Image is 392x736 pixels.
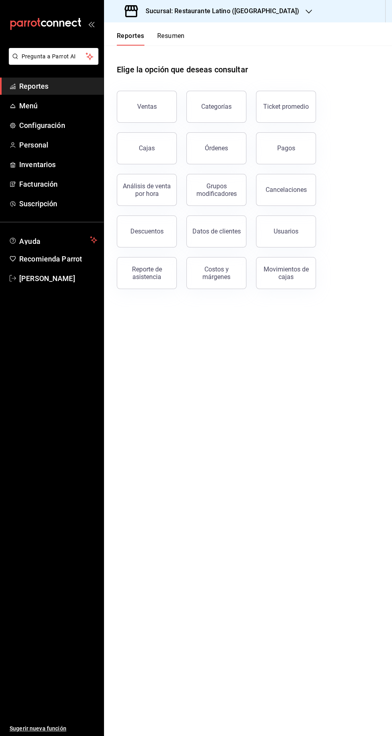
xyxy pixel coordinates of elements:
[88,21,94,27] button: open_drawer_menu
[19,159,97,170] span: Inventarios
[256,132,316,164] button: Pagos
[117,174,177,206] button: Análisis de venta por hora
[22,52,86,61] span: Pregunta a Parrot AI
[192,265,241,281] div: Costos y márgenes
[256,174,316,206] button: Cancelaciones
[261,265,311,281] div: Movimientos de cajas
[256,215,316,247] button: Usuarios
[277,144,295,152] div: Pagos
[186,257,246,289] button: Costos y márgenes
[139,6,299,16] h3: Sucursal: Restaurante Latino ([GEOGRAPHIC_DATA])
[117,215,177,247] button: Descuentos
[19,273,97,284] span: [PERSON_NAME]
[266,186,307,193] div: Cancelaciones
[19,179,97,189] span: Facturación
[122,182,172,197] div: Análisis de venta por hora
[186,174,246,206] button: Grupos modificadores
[130,227,164,235] div: Descuentos
[256,91,316,123] button: Ticket promedio
[19,198,97,209] span: Suscripción
[117,132,177,164] button: Cajas
[186,91,246,123] button: Categorías
[9,48,98,65] button: Pregunta a Parrot AI
[205,144,228,152] div: Órdenes
[122,265,172,281] div: Reporte de asistencia
[19,81,97,92] span: Reportes
[186,215,246,247] button: Datos de clientes
[139,144,155,152] div: Cajas
[137,103,157,110] div: Ventas
[10,724,97,733] span: Sugerir nueva función
[117,257,177,289] button: Reporte de asistencia
[19,140,97,150] span: Personal
[19,235,87,245] span: Ayuda
[256,257,316,289] button: Movimientos de cajas
[117,64,248,76] h1: Elige la opción que deseas consultar
[19,253,97,264] span: Recomienda Parrot
[274,227,298,235] div: Usuarios
[192,182,241,197] div: Grupos modificadores
[117,32,144,46] button: Reportes
[186,132,246,164] button: Órdenes
[157,32,185,46] button: Resumen
[19,120,97,131] span: Configuración
[192,227,241,235] div: Datos de clientes
[201,103,232,110] div: Categorías
[6,58,98,66] a: Pregunta a Parrot AI
[263,103,309,110] div: Ticket promedio
[117,32,185,46] div: navigation tabs
[117,91,177,123] button: Ventas
[19,100,97,111] span: Menú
